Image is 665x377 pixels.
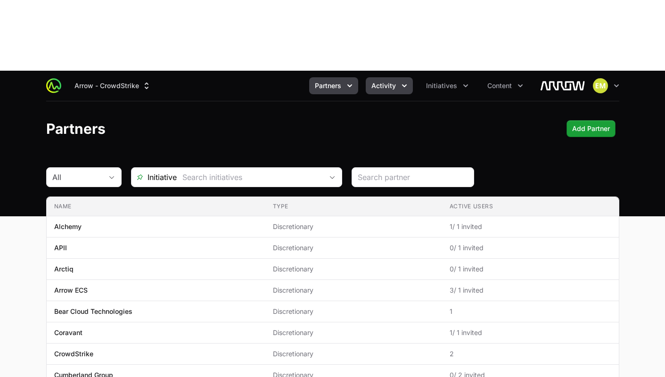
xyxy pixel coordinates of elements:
[450,349,611,359] span: 2
[366,77,413,94] button: Activity
[54,243,67,253] p: APII
[442,197,619,216] th: Active Users
[273,349,435,359] span: Discretionary
[46,78,61,93] img: ActivitySource
[273,328,435,337] span: Discretionary
[371,81,396,90] span: Activity
[315,81,341,90] span: Partners
[46,120,106,137] h1: Partners
[273,222,435,231] span: Discretionary
[273,286,435,295] span: Discretionary
[309,77,358,94] button: Partners
[61,77,529,94] div: Main navigation
[593,78,608,93] img: Eric Mingus
[69,77,157,94] div: Supplier switch menu
[358,172,468,183] input: Search partner
[450,286,611,295] span: 3 / 1 invited
[572,123,610,134] span: Add Partner
[420,77,474,94] div: Initiatives menu
[54,222,82,231] p: Alchemy
[54,349,93,359] p: CrowdStrike
[482,77,529,94] div: Content menu
[69,77,157,94] button: Arrow - CrowdStrike
[482,77,529,94] button: Content
[450,264,611,274] span: 0 / 1 invited
[47,197,265,216] th: Name
[273,307,435,316] span: Discretionary
[273,243,435,253] span: Discretionary
[566,120,616,137] button: Add Partner
[54,307,132,316] p: Bear Cloud Technologies
[420,77,474,94] button: Initiatives
[52,172,102,183] div: All
[54,328,82,337] p: Coravant
[366,77,413,94] div: Activity menu
[54,264,74,274] p: Arctiq
[273,264,435,274] span: Discretionary
[131,172,177,183] span: Initiative
[54,286,88,295] p: Arrow ECS
[309,77,358,94] div: Partners menu
[426,81,457,90] span: Initiatives
[265,197,442,216] th: Type
[323,168,342,187] div: Open
[450,243,611,253] span: 0 / 1 invited
[566,120,616,137] div: Primary actions
[540,76,585,95] img: Arrow
[487,81,512,90] span: Content
[177,168,323,187] input: Search initiatives
[450,328,611,337] span: 1 / 1 invited
[47,168,121,187] button: All
[450,307,611,316] span: 1
[450,222,611,231] span: 1 / 1 invited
